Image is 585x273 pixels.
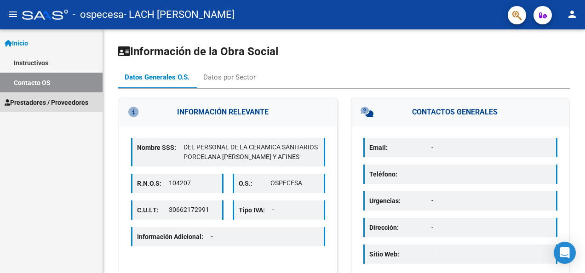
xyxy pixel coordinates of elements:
[119,98,337,126] h3: INFORMACIÓN RELEVANTE
[137,142,184,153] p: Nombre SSS:
[124,5,235,25] span: - LACH [PERSON_NAME]
[239,205,272,215] p: Tipo IVA:
[351,98,569,126] h3: CONTACTOS GENERALES
[272,205,319,215] p: -
[5,97,88,108] span: Prestadores / Proveedores
[554,242,576,264] div: Open Intercom Messenger
[137,232,221,242] p: Información Adicional:
[369,169,431,179] p: Teléfono:
[239,178,270,188] p: O.S.:
[211,233,213,240] span: -
[137,205,169,215] p: C.U.I.T:
[369,222,431,233] p: Dirección:
[169,205,218,215] p: 30662172991
[369,196,431,206] p: Urgencias:
[73,5,124,25] span: - ospecesa
[169,178,218,188] p: 104207
[118,44,570,59] h1: Información de la Obra Social
[203,72,256,82] div: Datos por Sector
[431,249,551,259] p: -
[431,142,551,152] p: -
[369,142,431,153] p: Email:
[184,142,319,162] p: DEL PERSONAL DE LA CERAMICA SANITARIOS PORCELANA [PERSON_NAME] Y AFINES
[567,9,578,20] mat-icon: person
[369,249,431,259] p: Sitio Web:
[5,38,28,48] span: Inicio
[7,9,18,20] mat-icon: menu
[137,178,169,188] p: R.N.O.S:
[431,196,551,205] p: -
[431,169,551,179] p: -
[125,72,189,82] div: Datos Generales O.S.
[270,178,320,188] p: OSPECESA
[431,222,551,232] p: -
